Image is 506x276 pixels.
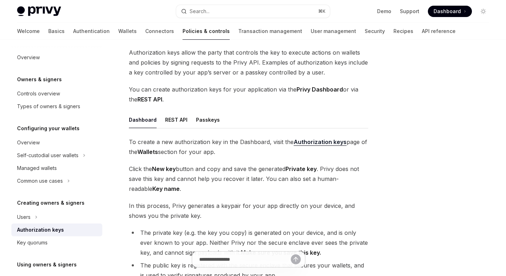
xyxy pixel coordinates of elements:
strong: REST API [137,96,162,103]
button: Toggle dark mode [478,6,489,17]
a: API reference [422,23,456,40]
a: Policies & controls [183,23,230,40]
strong: Wallets [137,148,158,155]
a: User management [311,23,356,40]
strong: New key [152,165,176,172]
div: Managed wallets [17,164,57,172]
a: Overview [11,136,102,149]
a: Overview [11,51,102,64]
div: Self-custodial user wallets [17,151,78,160]
button: Send message [291,254,301,264]
a: Security [365,23,385,40]
a: Transaction management [238,23,302,40]
span: In this process, Privy generates a keypair for your app directly on your device, and shows you th... [129,201,368,221]
a: Welcome [17,23,40,40]
a: Key quorums [11,236,102,249]
div: Overview [17,53,40,62]
button: Dashboard [129,111,157,128]
div: Authorization keys [17,226,64,234]
div: Common use cases [17,177,63,185]
h5: Configuring your wallets [17,124,80,133]
strong: Authorization keys [294,138,347,145]
div: Overview [17,138,40,147]
span: Dashboard [434,8,461,15]
strong: Make sure you save this key. [241,249,321,256]
h5: Owners & signers [17,75,62,84]
div: Types of owners & signers [17,102,80,111]
button: REST API [165,111,187,128]
li: The private key (e.g. the key you copy) is generated on your device, and is only ever known to yo... [129,228,368,258]
h5: Creating owners & signers [17,199,85,207]
strong: Private key [285,165,317,172]
a: Demo [377,8,391,15]
button: Passkeys [196,111,220,128]
a: Controls overview [11,87,102,100]
strong: Key name [152,185,180,192]
button: Search...⌘K [176,5,330,18]
a: Basics [48,23,65,40]
h5: Using owners & signers [17,260,77,269]
div: Search... [190,7,210,16]
span: Authorization keys allow the party that controls the key to execute actions on wallets and polici... [129,48,368,77]
img: light logo [17,6,61,16]
div: Users [17,213,31,221]
div: Controls overview [17,89,60,98]
a: Managed wallets [11,162,102,175]
a: Authentication [73,23,110,40]
a: Connectors [145,23,174,40]
span: You can create authorization keys for your application via the or via the . [129,84,368,104]
span: To create a new authorization key in the Dashboard, visit the page of the section for your app. [129,137,368,157]
strong: Privy Dashboard [296,86,343,93]
a: Authorization keys [11,223,102,236]
a: Support [400,8,419,15]
span: ⌘ K [318,9,326,14]
a: Recipes [393,23,413,40]
a: Types of owners & signers [11,100,102,113]
a: Authorization keys [294,138,347,146]
a: Wallets [118,23,137,40]
a: Dashboard [428,6,472,17]
span: Click the button and copy and save the generated . Privy does not save this key and cannot help y... [129,164,368,194]
div: Key quorums [17,238,48,247]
